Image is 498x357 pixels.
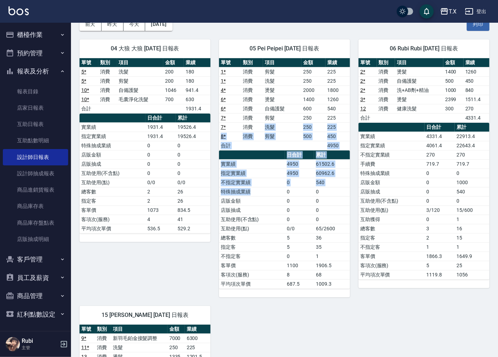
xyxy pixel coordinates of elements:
[3,231,68,247] a: 店販抽成明細
[464,58,489,67] th: 業績
[395,67,443,76] td: 燙髮
[219,187,285,196] td: 特殊抽成業績
[285,178,314,187] td: 0
[425,261,455,270] td: 5
[325,95,350,104] td: 1260
[176,224,210,233] td: 529.2
[359,169,425,178] td: 特殊抽成業績
[111,325,168,334] th: 項目
[241,95,263,104] td: 消費
[455,205,489,215] td: 15/600
[455,196,489,205] td: 0
[146,224,176,233] td: 536.5
[285,279,314,289] td: 687.5
[3,62,68,81] button: 報表及分析
[359,113,377,122] td: 合計
[285,150,314,160] th: 日合計
[359,178,425,187] td: 店販金額
[241,104,263,113] td: 消費
[98,86,117,95] td: 消費
[314,261,350,270] td: 1906.5
[314,205,350,215] td: 0
[219,233,285,242] td: 總客數
[176,141,210,150] td: 0
[314,150,350,160] th: 累計
[455,252,489,261] td: 1649.9
[219,150,350,289] table: a dense table
[301,86,325,95] td: 2000
[359,123,489,280] table: a dense table
[395,86,443,95] td: 洗+AB劑+精油
[168,343,185,352] td: 250
[314,242,350,252] td: 35
[80,169,146,178] td: 互助使用(不含點)
[443,95,464,104] td: 2399
[377,67,395,76] td: 消費
[98,58,117,67] th: 類別
[80,325,95,334] th: 單號
[219,58,241,67] th: 單號
[359,58,377,67] th: 單號
[146,122,176,132] td: 1931.4
[146,178,176,187] td: 0/0
[359,159,425,169] td: 手續費
[146,196,176,205] td: 2
[325,113,350,122] td: 225
[219,58,350,150] table: a dense table
[80,114,210,234] table: a dense table
[464,104,489,113] td: 270
[314,224,350,233] td: 65/2600
[146,205,176,215] td: 1073
[314,187,350,196] td: 0
[377,76,395,86] td: 消費
[241,67,263,76] td: 消費
[359,215,425,224] td: 互助獲得
[80,150,146,159] td: 店販金額
[455,178,489,187] td: 1000
[184,76,210,86] td: 180
[425,233,455,242] td: 2
[184,86,210,95] td: 941.4
[3,215,68,231] a: 商品庫存盤點表
[117,58,163,67] th: 項目
[325,58,350,67] th: 業績
[425,242,455,252] td: 1
[219,279,285,289] td: 平均項次單價
[314,159,350,169] td: 61502.6
[3,165,68,182] a: 設計師抽成報表
[111,334,168,343] td: 新羽毛鉑金接髮調整
[359,261,425,270] td: 客項次(服務)
[425,215,455,224] td: 0
[146,150,176,159] td: 0
[377,95,395,104] td: 消費
[80,196,146,205] td: 指定客
[263,86,301,95] td: 燙髮
[359,233,425,242] td: 指定客
[425,252,455,261] td: 1866.3
[146,159,176,169] td: 0
[263,104,301,113] td: 自備護髮
[146,215,176,224] td: 4
[185,325,210,334] th: 業績
[425,196,455,205] td: 0
[3,44,68,62] button: 預約管理
[263,113,301,122] td: 剪髮
[325,141,350,150] td: 4950
[395,76,443,86] td: 自備護髮
[80,159,146,169] td: 店販抽成
[176,215,210,224] td: 41
[464,95,489,104] td: 1511.4
[464,67,489,76] td: 1260
[449,7,456,16] div: T.X
[241,132,263,141] td: 消費
[359,141,425,150] td: 指定實業績
[241,58,263,67] th: 類別
[176,159,210,169] td: 0
[80,122,146,132] td: 實業績
[263,76,301,86] td: 洗髮
[163,67,184,76] td: 200
[359,132,425,141] td: 實業績
[9,6,29,15] img: Logo
[163,95,184,104] td: 700
[425,123,455,132] th: 日合計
